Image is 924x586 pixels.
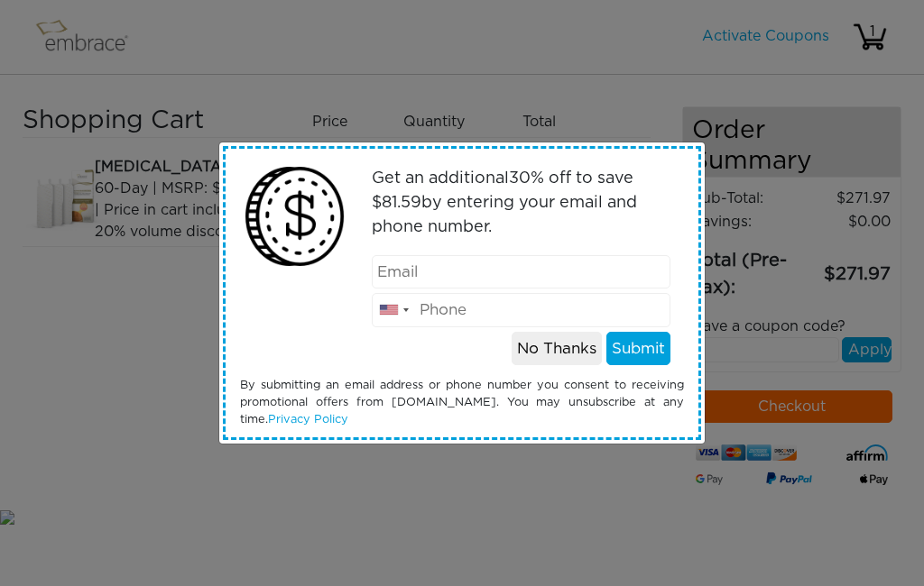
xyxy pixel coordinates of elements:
[382,195,421,211] span: 81.59
[236,158,354,276] img: money2.png
[372,167,671,240] p: Get an additional % off to save $ by entering your email and phone number.
[268,414,348,426] a: Privacy Policy
[372,255,671,289] input: Email
[512,332,602,366] button: No Thanks
[372,293,671,327] input: Phone
[373,294,414,326] div: United States: +1
[226,377,698,429] div: By submitting an email address or phone number you consent to receiving promotional offers from [...
[509,170,531,187] span: 30
[606,332,670,366] button: Submit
